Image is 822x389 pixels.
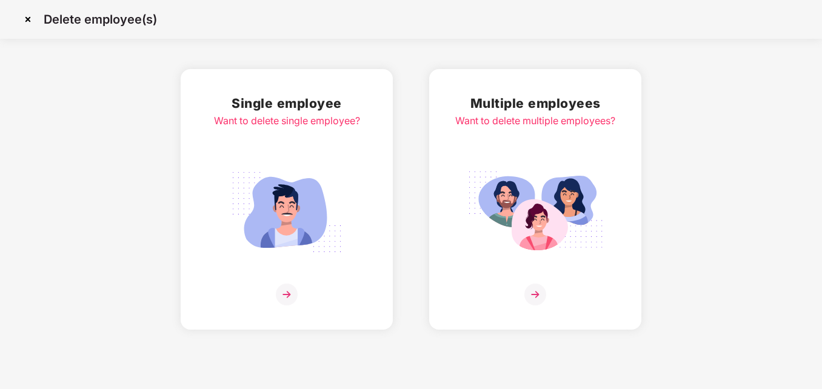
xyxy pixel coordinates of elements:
[276,284,298,305] img: svg+xml;base64,PHN2ZyB4bWxucz0iaHR0cDovL3d3dy53My5vcmcvMjAwMC9zdmciIHdpZHRoPSIzNiIgaGVpZ2h0PSIzNi...
[467,165,603,259] img: svg+xml;base64,PHN2ZyB4bWxucz0iaHR0cDovL3d3dy53My5vcmcvMjAwMC9zdmciIGlkPSJNdWx0aXBsZV9lbXBsb3llZS...
[219,165,355,259] img: svg+xml;base64,PHN2ZyB4bWxucz0iaHR0cDovL3d3dy53My5vcmcvMjAwMC9zdmciIGlkPSJTaW5nbGVfZW1wbG95ZWUiIH...
[214,93,360,113] h2: Single employee
[524,284,546,305] img: svg+xml;base64,PHN2ZyB4bWxucz0iaHR0cDovL3d3dy53My5vcmcvMjAwMC9zdmciIHdpZHRoPSIzNiIgaGVpZ2h0PSIzNi...
[455,113,615,128] div: Want to delete multiple employees?
[44,12,157,27] p: Delete employee(s)
[214,113,360,128] div: Want to delete single employee?
[18,10,38,29] img: svg+xml;base64,PHN2ZyBpZD0iQ3Jvc3MtMzJ4MzIiIHhtbG5zPSJodHRwOi8vd3d3LnczLm9yZy8yMDAwL3N2ZyIgd2lkdG...
[455,93,615,113] h2: Multiple employees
